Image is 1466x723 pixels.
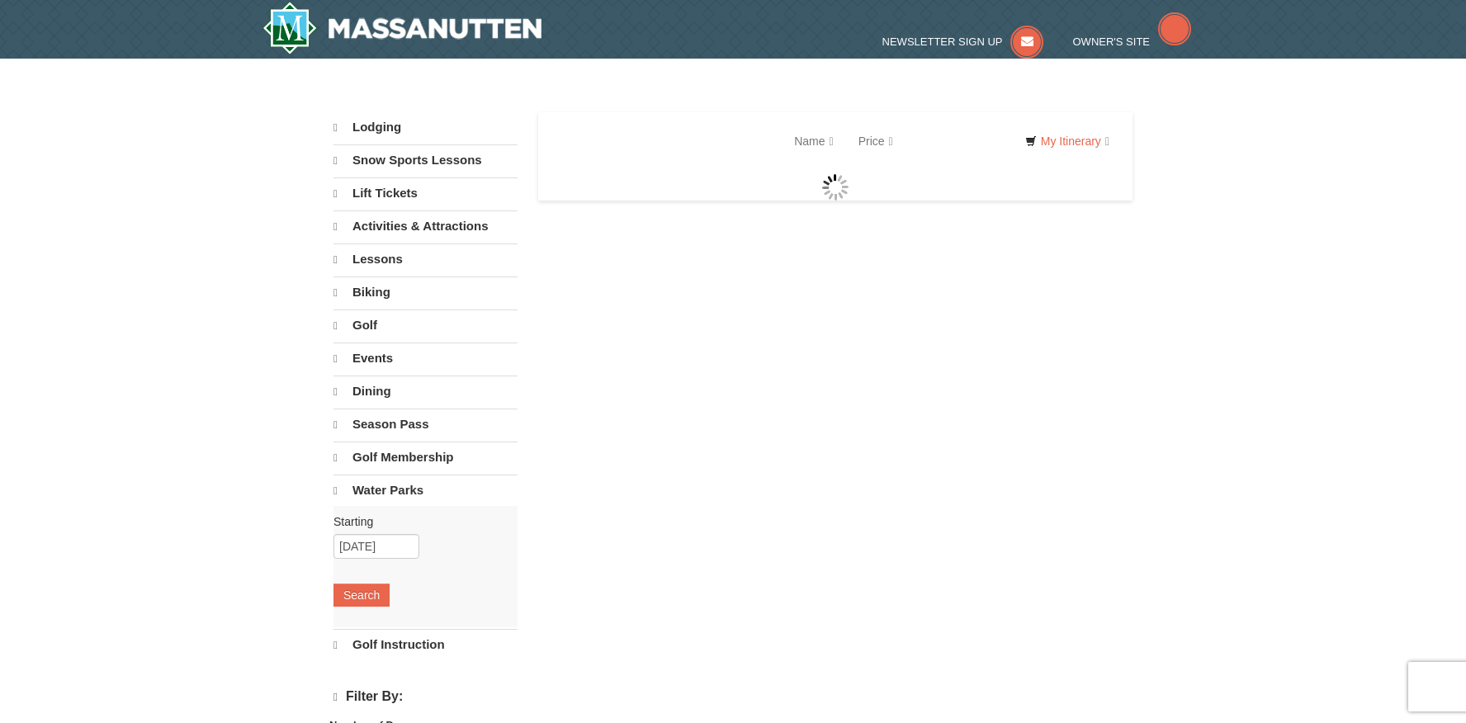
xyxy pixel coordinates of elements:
[333,584,390,607] button: Search
[333,210,518,242] a: Activities & Attractions
[333,409,518,440] a: Season Pass
[882,35,1003,48] span: Newsletter Sign Up
[1014,129,1120,154] a: My Itinerary
[333,689,518,705] h4: Filter By:
[262,2,541,54] a: Massanutten Resort
[1073,35,1151,48] span: Owner's Site
[333,310,518,341] a: Golf
[333,376,518,407] a: Dining
[882,35,1044,48] a: Newsletter Sign Up
[333,343,518,374] a: Events
[782,125,845,158] a: Name
[333,442,518,473] a: Golf Membership
[333,276,518,308] a: Biking
[333,629,518,660] a: Golf Instruction
[333,144,518,176] a: Snow Sports Lessons
[846,125,906,158] a: Price
[262,2,541,54] img: Massanutten Resort Logo
[1073,35,1192,48] a: Owner's Site
[333,112,518,143] a: Lodging
[333,177,518,209] a: Lift Tickets
[333,475,518,506] a: Water Parks
[333,243,518,275] a: Lessons
[333,513,505,530] label: Starting
[822,174,849,201] img: wait gif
